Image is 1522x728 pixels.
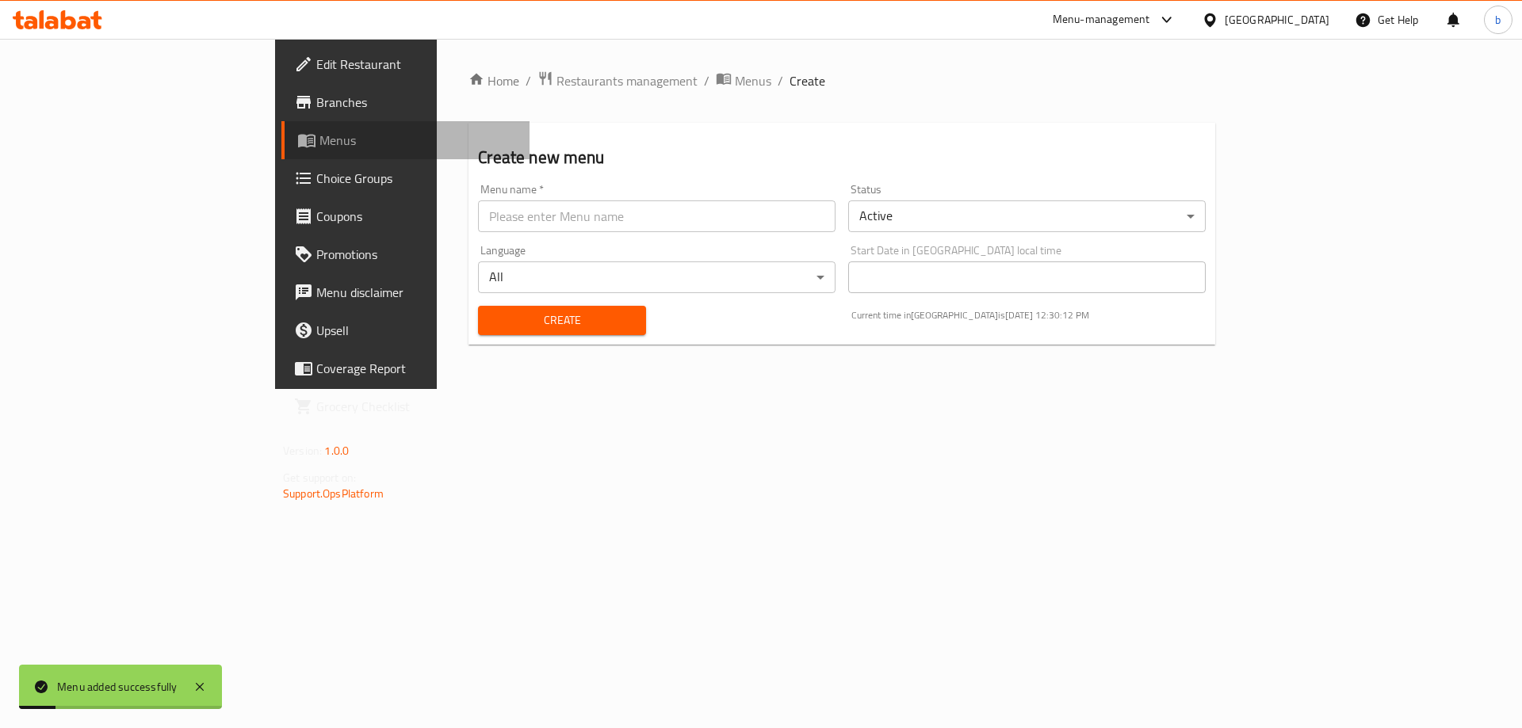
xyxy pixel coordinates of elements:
div: Menu-management [1053,10,1150,29]
a: Menu disclaimer [281,273,530,311]
div: All [478,261,836,293]
span: Create [790,71,825,90]
button: Create [478,306,645,335]
span: Coverage Report [316,359,517,378]
a: Support.OpsPlatform [283,483,384,504]
span: Create [491,311,633,330]
span: Branches [316,93,517,112]
span: Grocery Checklist [316,397,517,416]
a: Coverage Report [281,349,530,387]
a: Menus [716,71,771,91]
a: Restaurants management [537,71,698,91]
a: Edit Restaurant [281,45,530,83]
a: Upsell [281,311,530,349]
div: Menu added successfully [57,678,178,696]
span: Edit Restaurant [316,55,517,74]
a: Menus [281,121,530,159]
div: Active [848,200,1206,232]
span: Menus [319,131,517,150]
p: Current time in [GEOGRAPHIC_DATA] is [DATE] 12:30:12 PM [851,308,1206,322]
div: [GEOGRAPHIC_DATA] [1225,11,1329,29]
span: 1.0.0 [324,440,349,461]
span: b [1495,11,1501,29]
h2: Create new menu [478,146,1206,170]
nav: breadcrumb [468,71,1215,91]
span: Upsell [316,321,517,340]
li: / [704,71,709,90]
a: Branches [281,83,530,121]
span: Promotions [316,245,517,264]
a: Coupons [281,197,530,235]
span: Coupons [316,207,517,226]
input: Please enter Menu name [478,200,836,232]
span: Choice Groups [316,169,517,188]
a: Choice Groups [281,159,530,197]
span: Restaurants management [556,71,698,90]
a: Grocery Checklist [281,387,530,425]
span: Version: [283,440,322,461]
span: Get support on: [283,467,356,488]
span: Menus [735,71,771,90]
a: Promotions [281,235,530,273]
span: Menu disclaimer [316,283,517,302]
li: / [778,71,783,90]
